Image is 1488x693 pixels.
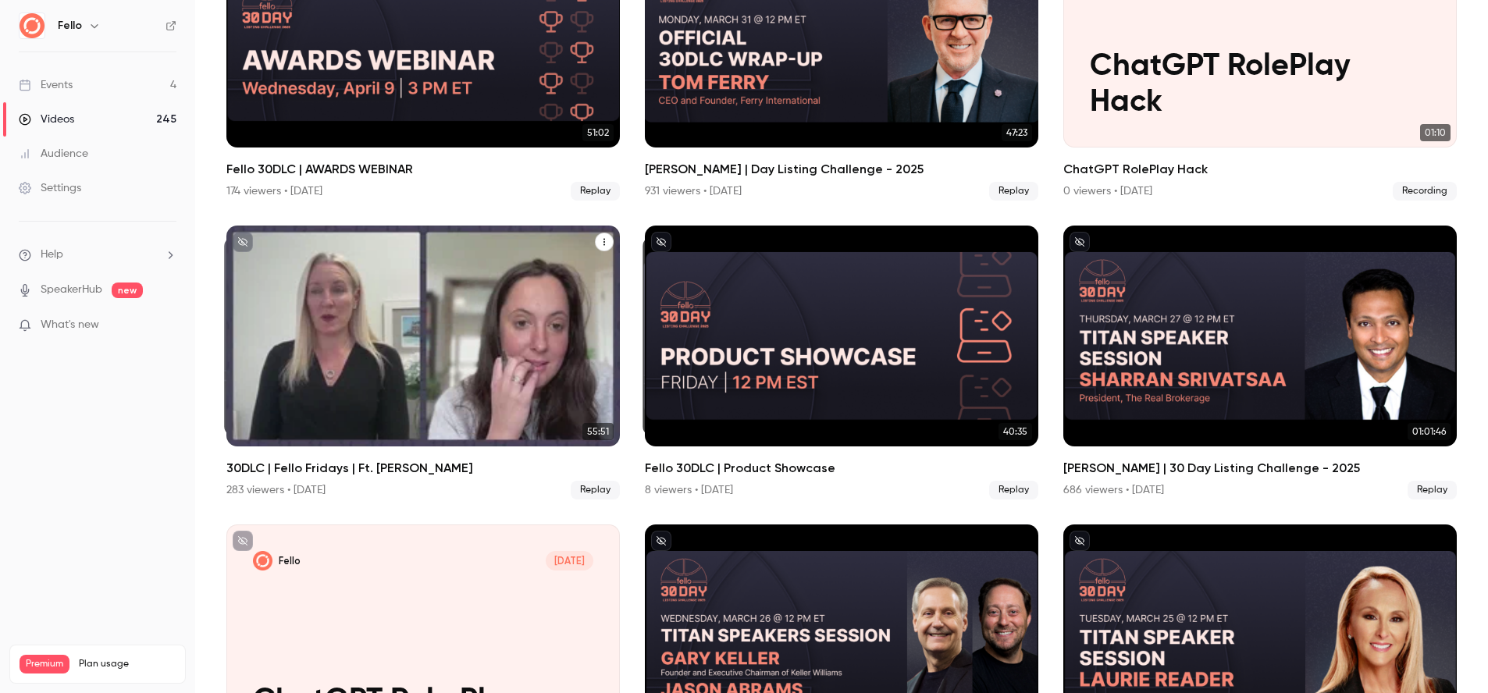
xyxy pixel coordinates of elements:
[645,183,742,199] div: 931 viewers • [DATE]
[645,482,733,498] div: 8 viewers • [DATE]
[19,112,74,127] div: Videos
[1070,531,1090,551] button: unpublished
[226,226,620,500] li: 30DLC | Fello Fridays | Ft. Meredith Fogle
[1408,423,1451,440] span: 01:01:46
[645,459,1038,478] h2: Fello 30DLC | Product Showcase
[645,226,1038,500] a: 40:3540:35Fello 30DLC | Product Showcase8 viewers • [DATE]Replay
[279,554,301,567] p: Fello
[1063,482,1164,498] div: 686 viewers • [DATE]
[989,182,1038,201] span: Replay
[989,481,1038,499] span: Replay
[20,13,44,38] img: Fello
[1393,182,1457,201] span: Recording
[41,317,99,333] span: What's new
[645,160,1038,179] h2: [PERSON_NAME] | Day Listing Challenge - 2025
[112,283,143,298] span: new
[582,124,614,141] span: 51:02
[999,423,1032,440] span: 40:35
[1420,124,1451,141] span: 01:10
[41,247,63,263] span: Help
[226,226,620,500] a: 55:5155:5130DLC | Fello Fridays | Ft. [PERSON_NAME]283 viewers • [DATE]Replay
[58,18,82,34] h6: Fello
[19,146,88,162] div: Audience
[19,247,176,263] li: help-dropdown-opener
[20,655,69,673] span: Premium
[571,481,620,499] span: Replay
[1408,481,1457,499] span: Replay
[1002,124,1032,141] span: 47:23
[158,318,176,332] iframe: Noticeable Trigger
[1070,232,1090,252] button: unpublished
[1063,226,1457,500] li: Sharran Srivatsaa | 30 Day Listing Challenge - 2025
[41,282,102,298] a: SpeakerHub
[253,551,272,570] img: ChatGPT Role Play
[19,77,73,93] div: Events
[1063,459,1457,478] h2: [PERSON_NAME] | 30 Day Listing Challenge - 2025
[571,182,620,201] span: Replay
[226,482,326,498] div: 283 viewers • [DATE]
[226,160,620,179] h2: Fello 30DLC | AWARDS WEBINAR
[582,423,614,440] span: 55:51
[645,226,1038,500] li: Fello 30DLC | Product Showcase
[79,658,176,670] span: Plan usage
[1063,160,1457,179] h2: ChatGPT RolePlay Hack
[1063,183,1152,199] div: 0 viewers • [DATE]
[226,459,620,478] h2: 30DLC | Fello Fridays | Ft. [PERSON_NAME]
[233,531,253,551] button: unpublished
[546,551,593,570] span: [DATE]
[1090,49,1430,120] p: ChatGPT RolePlay Hack
[19,180,81,196] div: Settings
[233,232,253,252] button: unpublished
[651,531,671,551] button: unpublished
[226,183,322,199] div: 174 viewers • [DATE]
[1063,226,1457,500] a: 01:01:46[PERSON_NAME] | 30 Day Listing Challenge - 2025686 viewers • [DATE]Replay
[651,232,671,252] button: unpublished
